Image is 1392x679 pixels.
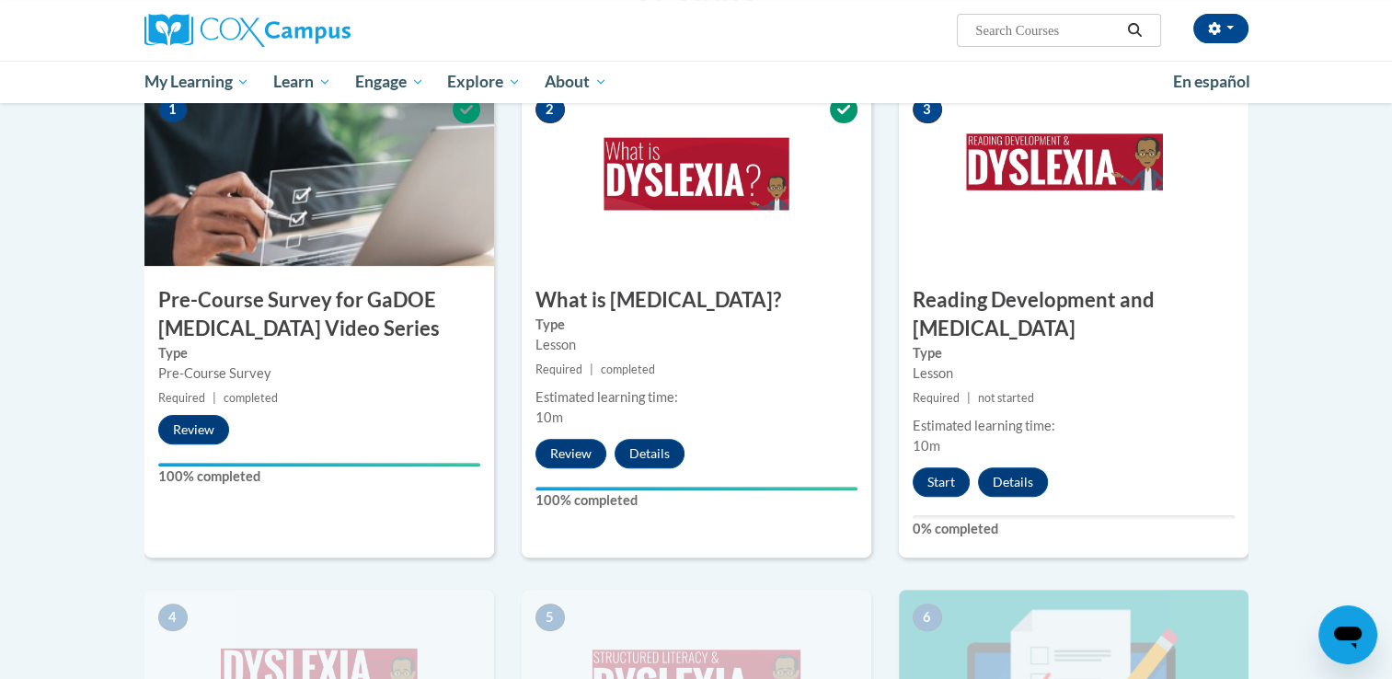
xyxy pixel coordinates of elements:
[1173,72,1250,91] span: En español
[132,61,262,103] a: My Learning
[144,71,249,93] span: My Learning
[913,438,940,454] span: 10m
[158,343,480,363] label: Type
[535,363,582,376] span: Required
[158,391,205,405] span: Required
[158,415,229,444] button: Review
[158,463,480,466] div: Your progress
[913,416,1235,436] div: Estimated learning time:
[535,487,857,490] div: Your progress
[144,14,351,47] img: Cox Campus
[435,61,533,103] a: Explore
[535,490,857,511] label: 100% completed
[913,519,1235,539] label: 0% completed
[1193,14,1248,43] button: Account Settings
[261,61,343,103] a: Learn
[913,343,1235,363] label: Type
[535,315,857,335] label: Type
[590,363,593,376] span: |
[535,387,857,408] div: Estimated learning time:
[967,391,971,405] span: |
[601,363,655,376] span: completed
[158,363,480,384] div: Pre-Course Survey
[535,335,857,355] div: Lesson
[447,71,521,93] span: Explore
[343,61,436,103] a: Engage
[978,467,1048,497] button: Details
[899,286,1248,343] h3: Reading Development and [MEDICAL_DATA]
[913,467,970,497] button: Start
[1161,63,1262,101] a: En español
[535,409,563,425] span: 10m
[913,604,942,631] span: 6
[158,96,188,123] span: 1
[545,71,607,93] span: About
[355,71,424,93] span: Engage
[273,71,331,93] span: Learn
[1121,19,1148,41] button: Search
[144,286,494,343] h3: Pre-Course Survey for GaDOE [MEDICAL_DATA] Video Series
[913,391,960,405] span: Required
[522,82,871,266] img: Course Image
[535,439,606,468] button: Review
[533,61,619,103] a: About
[522,286,871,315] h3: What is [MEDICAL_DATA]?
[144,82,494,266] img: Course Image
[158,604,188,631] span: 4
[158,466,480,487] label: 100% completed
[117,61,1276,103] div: Main menu
[144,14,494,47] a: Cox Campus
[535,96,565,123] span: 2
[913,363,1235,384] div: Lesson
[535,604,565,631] span: 5
[615,439,684,468] button: Details
[213,391,216,405] span: |
[978,391,1034,405] span: not started
[224,391,278,405] span: completed
[1318,605,1377,664] iframe: Button to launch messaging window
[973,19,1121,41] input: Search Courses
[899,82,1248,266] img: Course Image
[913,96,942,123] span: 3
